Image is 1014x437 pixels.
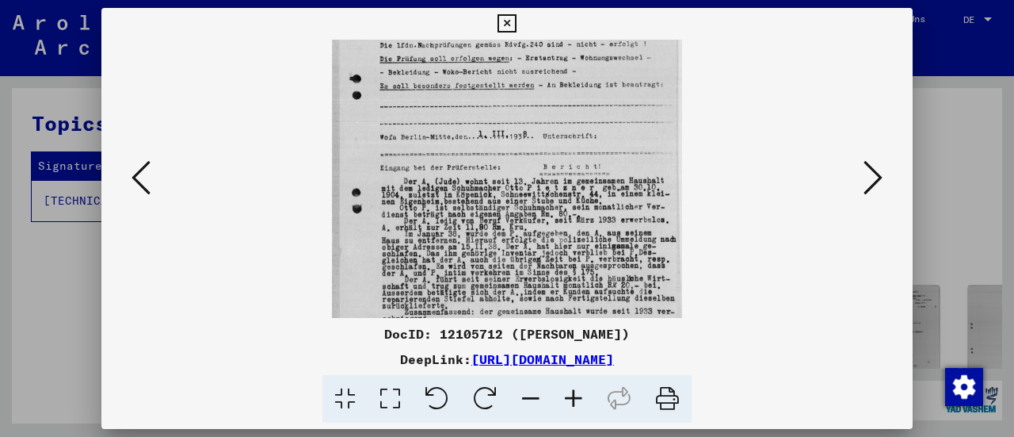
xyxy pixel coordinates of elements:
div: DeepLink: [101,350,913,369]
div: Zustimmung ändern [944,367,982,405]
img: Zustimmung ändern [945,368,983,406]
div: DocID: 12105712 ([PERSON_NAME]) [101,324,913,343]
a: [URL][DOMAIN_NAME] [471,351,614,367]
